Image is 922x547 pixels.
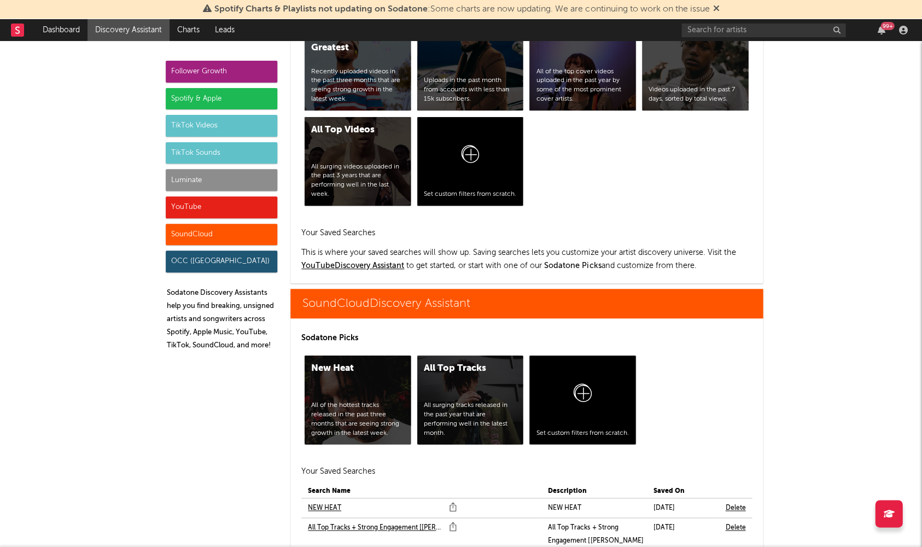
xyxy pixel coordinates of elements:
[301,331,752,345] p: Sodatone Picks
[290,289,763,318] a: SoundCloudDiscovery Assistant
[877,26,885,34] button: 99+
[536,67,629,104] div: All of the top cover videos uploaded in the past year by some of the most prominent cover artists.
[167,287,277,352] p: Sodatone Discovery Assistants help you find breaking, unsigned artists and songwriters across Spo...
[424,401,517,438] div: All surging tracks released in the past year that are performing well in the latest month.
[417,22,523,110] a: Small ArtistsUploads in the past month from accounts with less than 15k subscribers.
[301,465,752,478] h2: Your Saved Searches
[529,22,635,110] a: Fully 'Cover'edAll of the top cover videos uploaded in the past year by some of the most prominen...
[544,262,601,270] span: Sodatone Picks
[417,117,523,206] a: Set custom filters from scratch.
[305,356,411,444] a: New HeatAll of the hottest tracks released in the past three months that are seeing strong growth...
[308,502,341,515] a: NEW HEAT
[35,19,87,41] a: Dashboard
[166,251,277,272] div: OCC ([GEOGRAPHIC_DATA])
[536,429,629,438] div: Set custom filters from scratch.
[649,85,742,104] div: Videos uploaded in the past 7 days, sorted by total views.
[424,362,498,375] div: All Top Tracks
[311,67,404,104] div: Recently uploaded videos in the past three months that are seeing strong growth in the latest week.
[681,24,845,37] input: Search for artists
[166,61,277,83] div: Follower Growth
[301,262,404,270] a: YouTubeDiscovery Assistant
[713,5,719,14] span: Dismiss
[541,498,646,518] td: NEW HEAT
[305,22,411,110] a: Latest & GreatestRecently uploaded videos in the past three months that are seeing strong growth ...
[214,5,428,14] span: Spotify Charts & Playlists not updating on Sodatone
[646,498,719,518] td: [DATE]
[166,115,277,137] div: TikTok Videos
[424,190,517,199] div: Set custom filters from scratch.
[541,485,646,498] th: Description
[166,196,277,218] div: YouTube
[311,124,386,137] div: All Top Videos
[166,142,277,164] div: TikTok Sounds
[880,22,894,30] div: 99 +
[170,19,207,41] a: Charts
[166,88,277,110] div: Spotify & Apple
[166,169,277,191] div: Luminate
[529,356,635,444] a: Set custom filters from scratch.
[301,226,752,240] h2: Your Saved Searches
[301,246,752,272] p: This is where your saved searches will show up. Saving searches lets you customize your artist di...
[719,498,752,518] td: Delete
[301,485,541,498] th: Search Name
[311,401,404,438] div: All of the hottest tracks released in the past three months that are seeing strong growth in the ...
[305,117,411,206] a: All Top VideosAll surging videos uploaded in the past 3 years that are performing well in the las...
[207,19,242,41] a: Leads
[424,76,517,103] div: Uploads in the past month from accounts with less than 15k subscribers.
[214,5,709,14] span: : Some charts are now updating. We are continuing to work on the issue
[311,162,404,199] div: All surging videos uploaded in the past 3 years that are performing well in the last week.
[646,485,719,498] th: Saved On
[87,19,170,41] a: Discovery Assistant
[308,521,444,534] a: All Top Tracks + Strong Engagement [[PERSON_NAME] Edit]
[311,28,386,55] div: Latest & Greatest
[311,362,386,375] div: New Heat
[642,22,748,110] a: Recent UploadsVideos uploaded in the past 7 days, sorted by total views.
[417,356,523,444] a: All Top TracksAll surging tracks released in the past year that are performing well in the latest...
[166,224,277,246] div: SoundCloud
